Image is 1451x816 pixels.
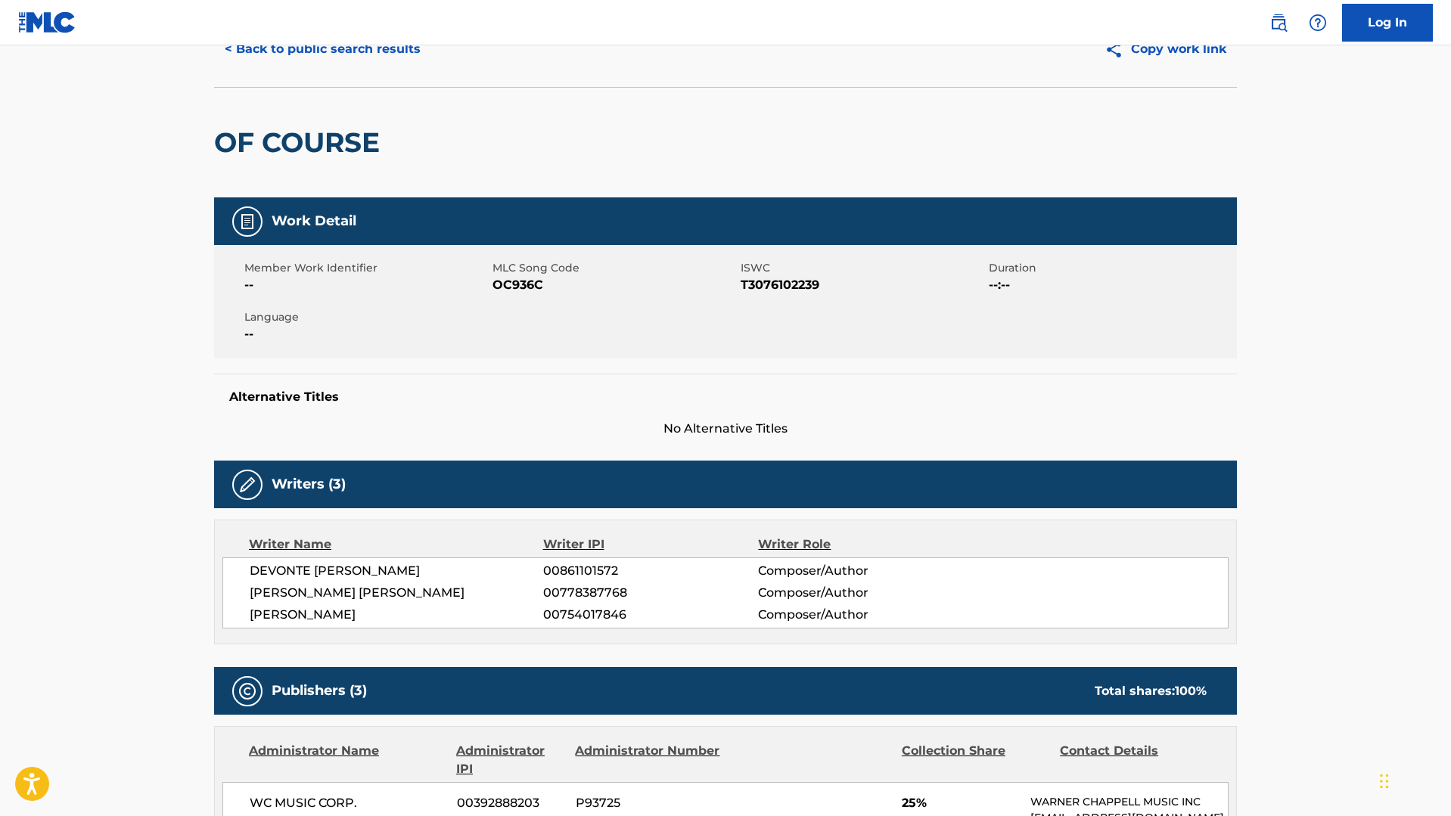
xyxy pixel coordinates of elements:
h2: OF COURSE [214,126,387,160]
div: Contact Details [1060,742,1207,778]
span: OC936C [492,276,737,294]
div: Help [1303,8,1333,38]
span: Composer/Author [758,562,954,580]
span: No Alternative Titles [214,420,1237,438]
div: Administrator Number [575,742,722,778]
a: Log In [1342,4,1433,42]
span: MLC Song Code [492,260,737,276]
p: WARNER CHAPPELL MUSIC INC [1030,794,1228,810]
h5: Work Detail [272,213,356,230]
span: 00778387768 [543,584,758,602]
img: Publishers [238,682,256,700]
span: --:-- [989,276,1233,294]
img: Copy work link [1105,40,1131,59]
div: Administrator IPI [456,742,564,778]
span: [PERSON_NAME] [250,606,543,624]
a: Public Search [1263,8,1294,38]
span: DEVONTE [PERSON_NAME] [250,562,543,580]
span: Composer/Author [758,606,954,624]
span: T3076102239 [741,276,985,294]
h5: Publishers (3) [272,682,367,700]
div: Drag [1380,759,1389,804]
span: -- [244,276,489,294]
span: Duration [989,260,1233,276]
div: Collection Share [902,742,1049,778]
h5: Writers (3) [272,476,346,493]
span: 00392888203 [457,794,564,812]
img: MLC Logo [18,11,76,33]
button: Copy work link [1094,30,1237,68]
div: Total shares: [1095,682,1207,700]
div: Administrator Name [249,742,445,778]
div: Writer IPI [543,535,759,554]
span: Language [244,309,489,325]
span: P93725 [576,794,722,812]
h5: Alternative Titles [229,389,1222,405]
img: search [1269,14,1288,32]
span: 00754017846 [543,606,758,624]
img: Writers [238,476,256,494]
iframe: Chat Widget [1375,743,1451,816]
span: Composer/Author [758,584,954,602]
div: Writer Role [758,535,954,554]
span: 00861101572 [543,562,758,580]
span: 25% [902,794,1019,812]
img: Work Detail [238,213,256,231]
button: < Back to public search results [214,30,431,68]
span: -- [244,325,489,343]
span: ISWC [741,260,985,276]
img: help [1309,14,1327,32]
span: Member Work Identifier [244,260,489,276]
span: 100 % [1175,684,1207,698]
div: Writer Name [249,535,543,554]
span: WC MUSIC CORP. [250,794,446,812]
span: [PERSON_NAME] [PERSON_NAME] [250,584,543,602]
